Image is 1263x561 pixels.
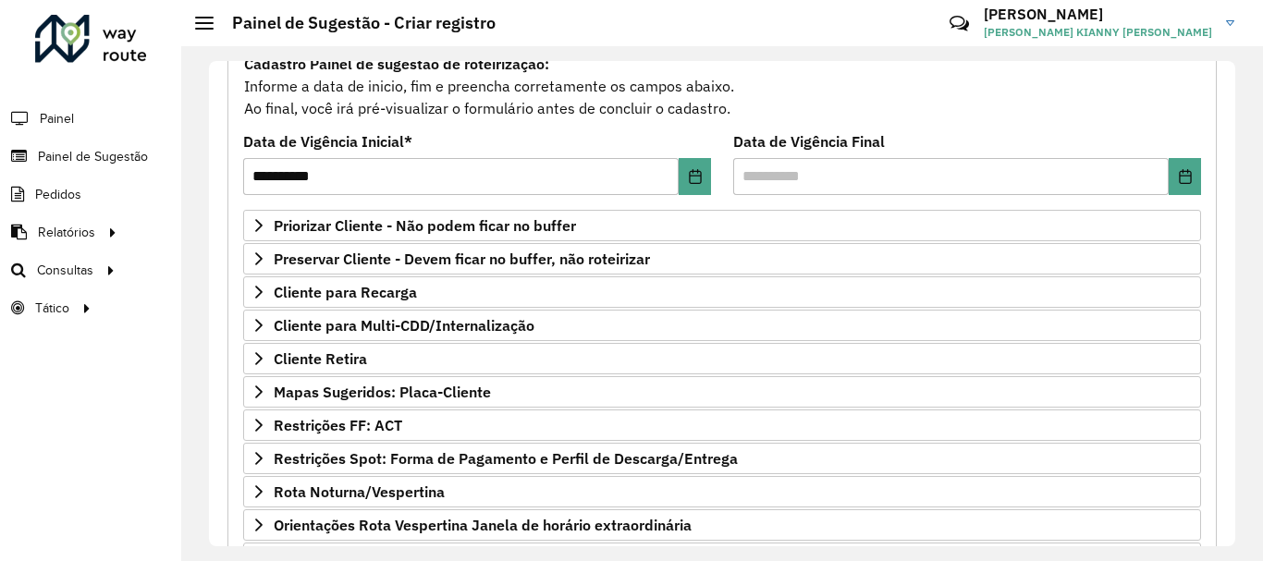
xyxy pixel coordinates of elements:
a: Cliente para Recarga [243,276,1201,308]
a: Preservar Cliente - Devem ficar no buffer, não roteirizar [243,243,1201,274]
span: Painel de Sugestão [38,147,148,166]
span: Orientações Rota Vespertina Janela de horário extraordinária [274,518,692,532]
a: Priorizar Cliente - Não podem ficar no buffer [243,210,1201,241]
a: Restrições Spot: Forma de Pagamento e Perfil de Descarga/Entrega [243,443,1201,474]
span: Painel [40,109,74,128]
label: Data de Vigência Inicial [243,130,412,152]
button: Choose Date [679,158,711,195]
a: Rota Noturna/Vespertina [243,476,1201,507]
span: Preservar Cliente - Devem ficar no buffer, não roteirizar [274,251,650,266]
a: Mapas Sugeridos: Placa-Cliente [243,376,1201,408]
div: Informe a data de inicio, fim e preencha corretamente os campos abaixo. Ao final, você irá pré-vi... [243,52,1201,120]
span: Mapas Sugeridos: Placa-Cliente [274,384,491,399]
span: Cliente Retira [274,351,367,366]
a: Cliente Retira [243,343,1201,374]
button: Choose Date [1169,158,1201,195]
label: Data de Vigência Final [733,130,885,152]
span: Cliente para Recarga [274,285,417,299]
span: Restrições Spot: Forma de Pagamento e Perfil de Descarga/Entrega [274,451,738,466]
h2: Painel de Sugestão - Criar registro [214,13,496,33]
span: Tático [35,299,69,318]
span: Consultas [37,261,93,280]
span: Cliente para Multi-CDD/Internalização [274,318,534,333]
span: Priorizar Cliente - Não podem ficar no buffer [274,218,576,233]
span: Relatórios [38,223,95,242]
span: Pedidos [35,185,81,204]
span: [PERSON_NAME] KIANNY [PERSON_NAME] [984,24,1212,41]
h3: [PERSON_NAME] [984,6,1212,23]
strong: Cadastro Painel de sugestão de roteirização: [244,55,549,73]
span: Restrições FF: ACT [274,418,402,433]
a: Cliente para Multi-CDD/Internalização [243,310,1201,341]
a: Restrições FF: ACT [243,409,1201,441]
span: Rota Noturna/Vespertina [274,484,445,499]
a: Contato Rápido [939,4,979,43]
a: Orientações Rota Vespertina Janela de horário extraordinária [243,509,1201,541]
